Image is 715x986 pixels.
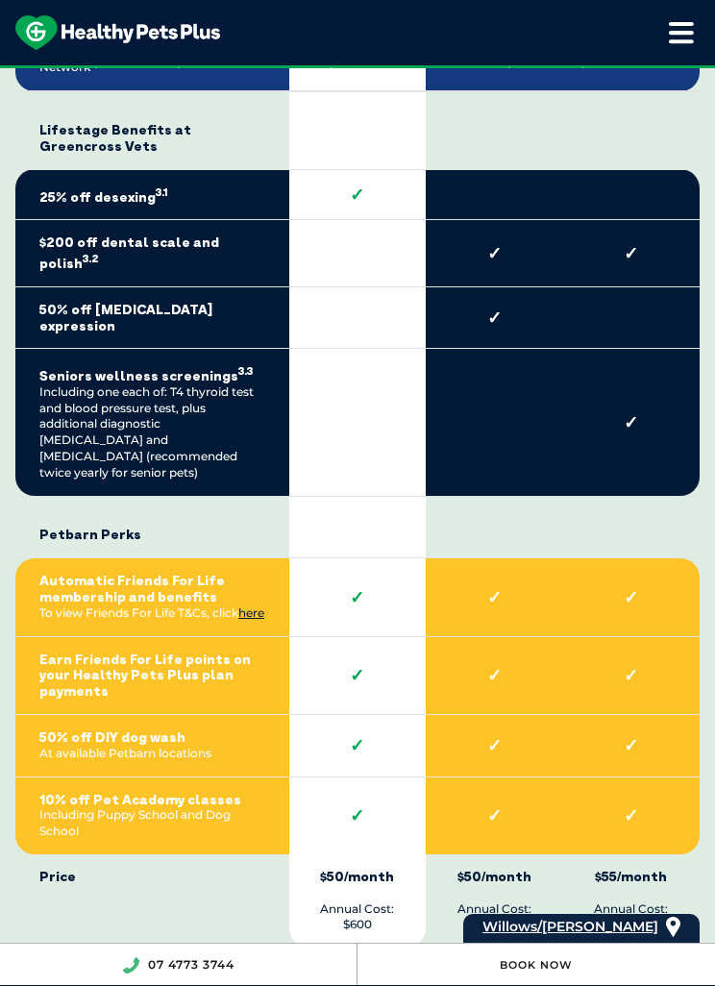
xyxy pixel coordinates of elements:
p: Annual Cost: $600 [450,869,538,933]
strong: Lifestage Benefits at Greencross Vets [39,107,265,155]
strong: ✓ [450,735,538,756]
td: At available Petbarn locations [15,714,289,776]
img: location_phone.svg [122,957,139,974]
strong: Price [39,869,265,885]
strong: ✓ [313,665,402,686]
strong: ✓ [587,587,676,608]
strong: ✓ [587,805,676,826]
strong: ✓ [450,587,538,608]
img: hpp-logo [15,15,220,50]
strong: ✓ [587,735,676,756]
strong: 50% off [MEDICAL_DATA] expression [39,302,265,334]
span: Proactive, preventative wellness program designed to keep your pet healthier and happier for longer [55,65,660,80]
sup: 3.1 [156,185,168,199]
span: Willows/[PERSON_NAME] [482,918,658,935]
strong: 50% off DIY dog wash [39,729,265,746]
strong: $200 off dental scale and polish [39,234,265,271]
img: location_pin.svg [666,917,680,938]
strong: ✓ [450,243,538,264]
a: 07 4773 3744 [148,957,234,972]
td: Including one each of: T4 thyroid test and blood pressure test, plus additional diagnostic [MEDIC... [15,349,289,496]
strong: ✓ [450,308,538,329]
td: Including Puppy School and Dog School [15,776,289,854]
a: Willows/[PERSON_NAME] [482,914,658,940]
sup: 3.3 [238,363,253,378]
strong: ✓ [450,805,538,826]
strong: 25% off desexing [39,185,265,205]
p: Annual Cost: $600 [313,869,402,933]
strong: Earn Friends For Life points on your Healthy Pets Plus plan payments [39,652,265,700]
strong: $55/month [587,869,676,885]
strong: ✓ [450,665,538,686]
strong: ✓ [313,735,402,756]
p: Annual Cost: $660 [587,869,676,933]
strong: ✓ [587,243,676,264]
sup: 3.2 [83,251,98,265]
a: Book Now [500,958,573,972]
strong: 10% off Pet Academy classes [39,792,265,808]
td: To view Friends For Life T&Cs, click [15,558,289,636]
strong: $50/month [313,869,402,885]
a: here [238,605,264,620]
strong: ✓ [587,665,676,686]
strong: Seniors wellness screenings [39,363,265,383]
strong: Automatic Friends For Life membership and benefits [39,573,265,605]
strong: ✓ [587,412,676,433]
strong: $50/month [450,869,538,885]
strong: ✓ [313,185,402,206]
strong: Petbarn Perks [39,511,265,544]
strong: ✓ [313,587,402,608]
strong: ✓ [313,805,402,826]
